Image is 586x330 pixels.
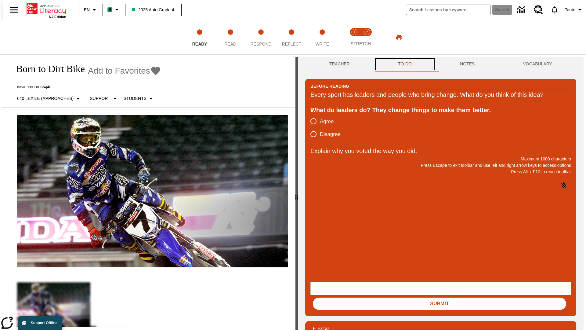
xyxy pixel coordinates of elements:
div: Every sport has leaders and people who bring change. What do you think of this idea? [310,90,571,100]
button: VOCABULARY [499,57,576,71]
span: NJ Edition [49,15,66,19]
button: Stretch Read step 1 of 2 [345,21,363,54]
a: Resource Center, Will open in new tab [530,2,547,18]
input: search field [406,5,490,15]
span: B [108,6,111,13]
button: Ready step 1 of 5 [182,21,217,54]
button: Teacher [305,57,374,71]
span: Add to Favorites [88,66,150,76]
button: Click to activate and allow voice recognition [556,178,571,193]
button: Read step 2 of 5 [212,21,248,54]
button: Open side menu [5,1,23,19]
a: Data Center [513,2,530,18]
div: activity [298,57,584,330]
button: Boost Class color is mint green. Change class color [105,4,123,15]
span: STRETCH [351,41,371,46]
div: reading [2,57,295,327]
div: Press Enter or Spacebar and then press right and left arrow keys to move the slider [295,57,298,330]
span: 2025 Auto Grade 4 [132,7,174,13]
span: Respond [250,42,271,46]
h2: Before Reading [310,83,349,90]
button: Support Offline [18,316,62,330]
button: Write step 5 of 5 [305,21,340,54]
button: Scaffolds, Support [87,93,121,104]
div: Instructional Panel Tabs [305,57,576,71]
p: Explain why you voted the way you did. [310,146,571,156]
h1: Born to Dirt Bike [10,63,85,75]
p: Press Alt + F10 to reach toolbar [310,169,571,175]
span: EN [84,7,90,13]
button: Print [389,32,409,43]
span: Tauto [565,7,575,13]
text: 1 [353,31,355,34]
a: Notifications [547,2,562,18]
button: Reflect step 4 of 5 [274,21,309,54]
p: Maximum 1000 characters [310,156,571,162]
span: Disagree [320,130,341,138]
div: What do leaders do? They change things to make them better. [310,105,571,115]
div: Home [27,2,66,19]
button: Select Student [121,93,157,104]
p: Support [90,95,110,102]
button: Select Lexile, 640 Lexile (Approaches) [15,93,84,104]
button: Language: EN, Select a language [81,4,101,15]
body: Explain why you voted the way you did. Maximum 1000 characters Press Alt + F10 to reach toolbar P... [2,5,89,10]
p: 640 Lexile (Approaches) [17,95,74,102]
span: Read [224,42,236,46]
img: Motocross racer James Stewart flies through the air on his dirt bike. [17,115,288,268]
text: 2 [366,31,368,34]
button: NOTES [436,57,499,71]
span: Reflect [282,42,302,46]
span: Support Offline [31,321,57,325]
span: Write [315,42,329,46]
button: Submit [313,298,566,310]
p: Press Escape to exit toolbar and use left and right arrow keys to access options [310,162,571,169]
p: News: Eye On People [10,85,161,90]
span: Agree [320,118,334,126]
button: Profile/Settings [562,4,586,15]
button: Stretch Respond step 2 of 2 [358,21,376,54]
span: Ready [192,42,207,46]
p: Students [124,95,146,102]
button: TO-DO [374,57,436,71]
button: Add to Favorites - Born to Dirt Bike [88,65,161,76]
button: Respond step 3 of 5 [243,21,279,54]
div: poll [310,115,345,141]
